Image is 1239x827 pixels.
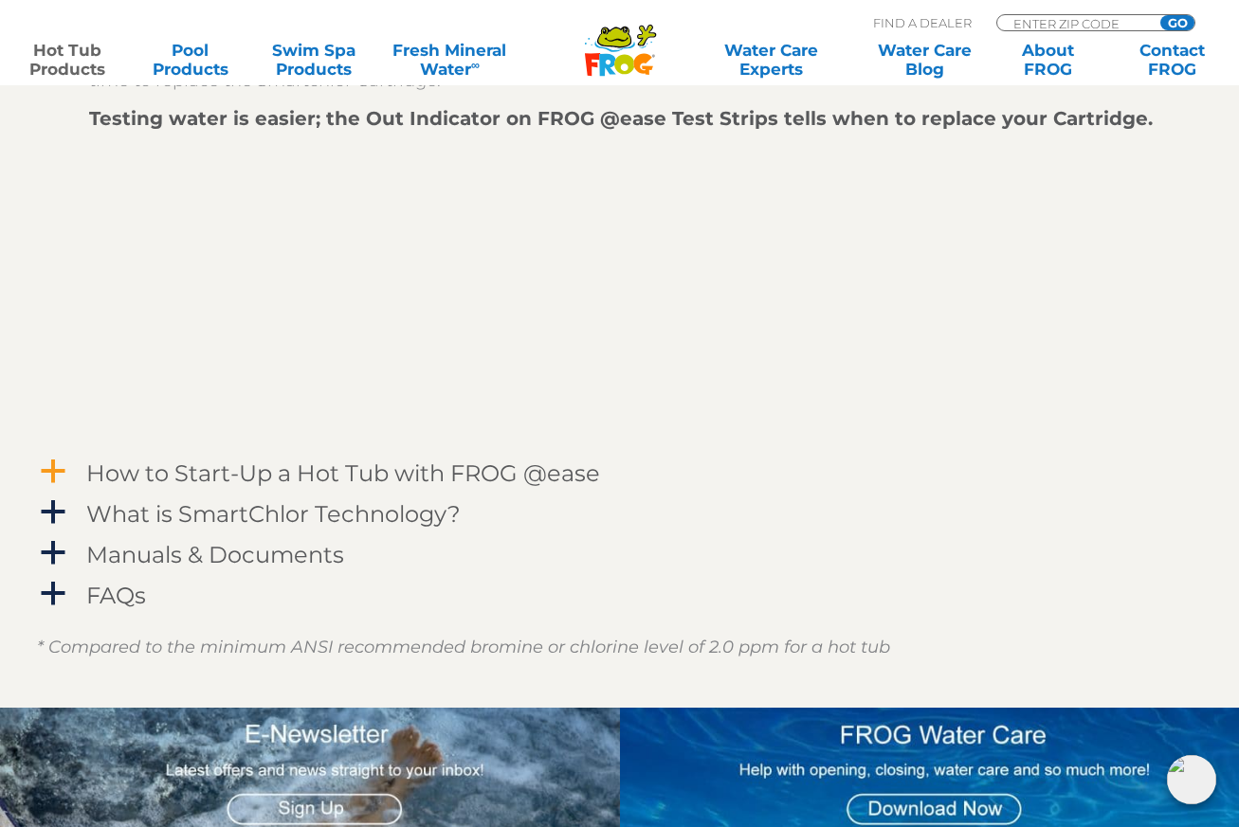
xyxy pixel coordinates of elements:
span: a [39,458,67,486]
h4: FAQs [86,583,146,608]
a: PoolProducts [142,41,238,79]
img: openIcon [1167,755,1216,804]
sup: ∞ [471,58,480,72]
iframe: FROG® @ease® Testing Strips [89,134,620,432]
a: a How to Start-Up a Hot Tub with FROG @ease [37,456,1203,491]
h4: Manuals & Documents [86,542,344,567]
span: a [39,580,67,608]
a: Swim SpaProducts [266,41,362,79]
a: AboutFROG [1000,41,1096,79]
input: GO [1160,15,1194,30]
a: ContactFROG [1124,41,1220,79]
h4: How to Start-Up a Hot Tub with FROG @ease [86,460,600,486]
h4: What is SmartChlor Technology? [86,501,461,527]
a: Water CareBlog [877,41,973,79]
a: a FAQs [37,578,1203,613]
em: * Compared to the minimum ANSI recommended bromine or chlorine level of 2.0 ppm for a hot tub [37,637,890,657]
a: Water CareExperts [693,41,849,79]
a: a Manuals & Documents [37,537,1203,572]
strong: Testing water is easier; the Out Indicator on FROG @ease Test Strips tells when to replace your C... [89,107,1153,130]
a: Hot TubProducts [19,41,115,79]
span: a [39,498,67,527]
a: Fresh MineralWater∞ [390,41,510,79]
a: a What is SmartChlor Technology? [37,496,1203,531]
input: Zip Code Form [1011,15,1139,31]
p: Find A Dealer [873,14,972,31]
span: a [39,539,67,567]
